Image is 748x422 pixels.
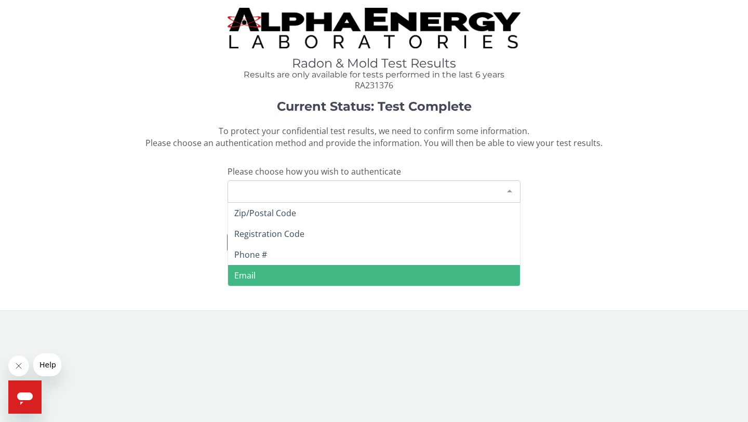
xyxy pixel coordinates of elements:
span: Registration Code [234,228,304,240]
span: Please choose how you wish to authenticate [228,166,401,177]
h1: Radon & Mold Test Results [228,57,520,70]
img: TightCrop.jpg [228,8,520,48]
iframe: Button to launch messaging window [8,380,42,414]
h4: Results are only available for tests performed in the last 6 years [228,70,520,80]
span: Zip/Postal Code [234,207,296,219]
iframe: Message from company [33,353,61,376]
span: RA231376 [355,80,393,91]
span: To protect your confidential test results, we need to confirm some information. Please choose an ... [145,125,603,149]
span: Phone # [234,249,267,260]
strong: Current Status: Test Complete [277,99,472,114]
button: I need help [227,233,520,252]
span: Email [234,270,256,281]
iframe: Close message [8,355,29,376]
